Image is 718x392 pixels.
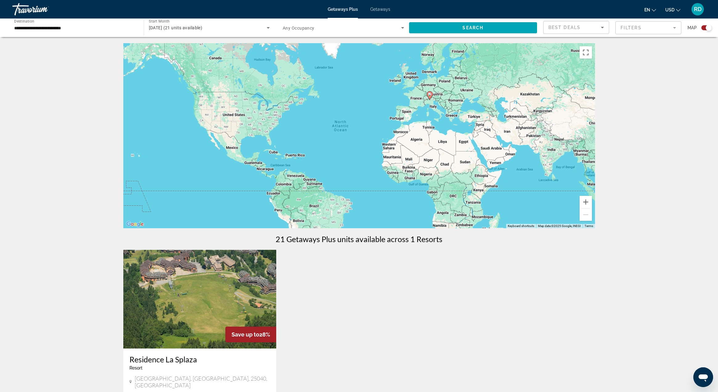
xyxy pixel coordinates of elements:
span: Any Occupancy [283,26,314,31]
button: User Menu [690,3,706,16]
button: Zoom out [580,208,592,221]
span: Search [462,25,483,30]
a: Terms (opens in new tab) [585,224,593,228]
a: Travorium [12,1,74,17]
span: Save up to [232,331,259,338]
span: en [644,7,650,12]
iframe: Button to launch messaging window [693,367,713,387]
span: Best Deals [548,25,581,30]
h1: 21 Getaways Plus units available across 1 Resorts [276,234,442,244]
img: ii_saz1.jpg [123,250,277,349]
span: [GEOGRAPHIC_DATA], [GEOGRAPHIC_DATA], 25040, [GEOGRAPHIC_DATA] [135,375,270,389]
span: [DATE] (21 units available) [149,25,203,30]
button: Keyboard shortcuts [508,224,534,228]
button: Change language [644,5,656,14]
div: 28% [225,327,276,342]
mat-select: Sort by [548,24,604,31]
a: Getaways [370,7,390,12]
span: Map data ©2025 Google, INEGI [538,224,581,228]
button: Change currency [665,5,680,14]
a: Getaways Plus [328,7,358,12]
button: Filter [615,21,681,35]
span: Map [687,23,697,32]
a: Open this area in Google Maps (opens a new window) [125,220,145,228]
img: Google [125,220,145,228]
span: Resort [129,365,142,370]
a: Residence La Splaza [129,355,270,364]
button: Zoom in [580,196,592,208]
span: Start Month [149,19,170,23]
button: Toggle fullscreen view [580,46,592,59]
span: RD [694,6,702,12]
span: USD [665,7,675,12]
span: Destination [14,19,34,23]
button: Search [409,22,537,33]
